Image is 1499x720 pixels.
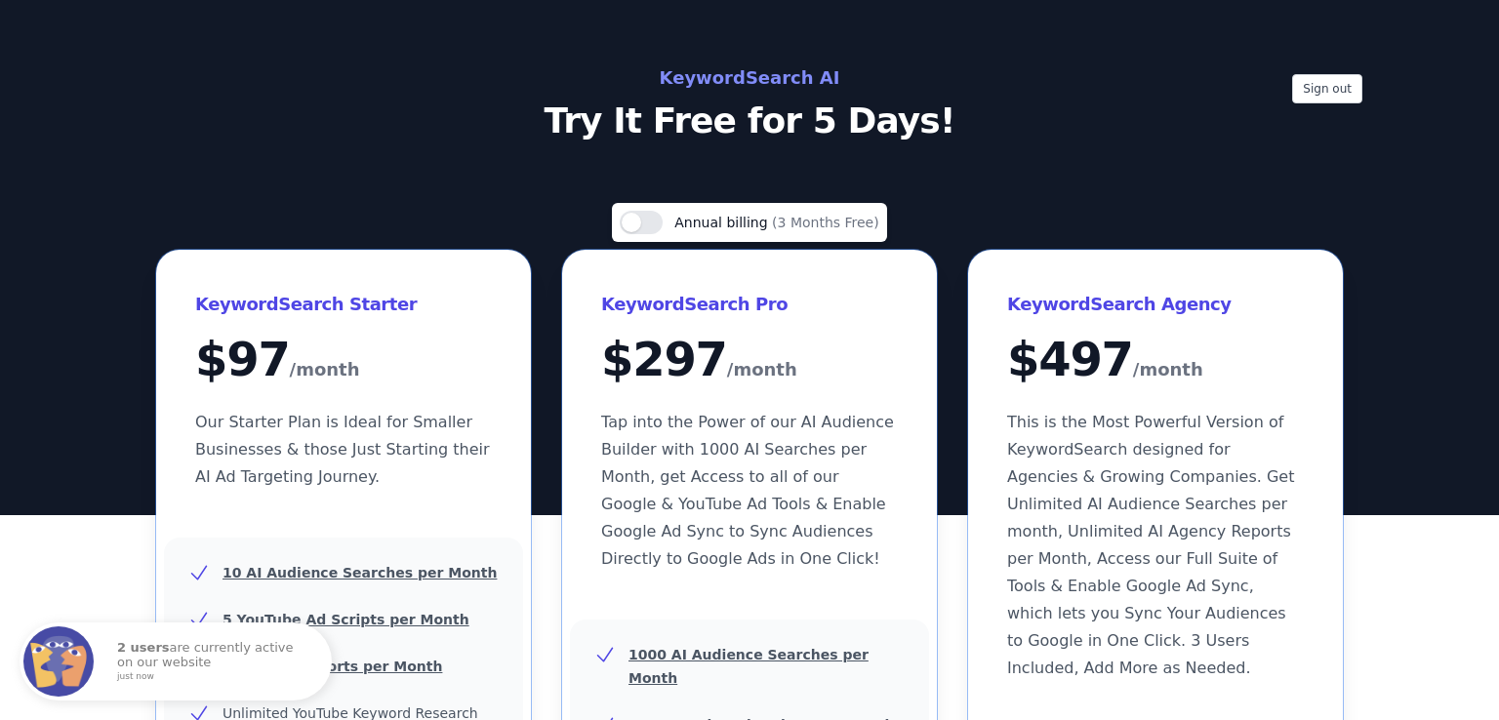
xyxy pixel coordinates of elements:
span: This is the Most Powerful Version of KeywordSearch designed for Agencies & Growing Companies. Get... [1007,413,1294,677]
h3: KeywordSearch Starter [195,289,492,320]
p: Try It Free for 5 Days! [312,101,1187,140]
span: /month [290,354,360,385]
h3: KeywordSearch Agency [1007,289,1304,320]
u: 10 AI Audience Searches per Month [223,565,497,580]
span: Annual billing [674,215,772,230]
div: $ 497 [1007,336,1304,385]
small: just now [117,672,306,682]
span: (3 Months Free) [772,215,879,230]
h3: KeywordSearch Pro [601,289,898,320]
span: /month [727,354,797,385]
strong: 2 users [117,640,170,655]
u: 3 Agency Reports per Month [223,659,442,674]
button: Sign out [1292,74,1362,103]
span: Our Starter Plan is Ideal for Smaller Businesses & those Just Starting their AI Ad Targeting Jour... [195,413,490,486]
div: $ 297 [601,336,898,385]
u: 1000 AI Audience Searches per Month [628,647,869,686]
span: Tap into the Power of our AI Audience Builder with 1000 AI Searches per Month, get Access to all ... [601,413,894,568]
span: /month [1133,354,1203,385]
h2: KeywordSearch AI [312,62,1187,94]
u: 5 YouTube Ad Scripts per Month [223,612,469,627]
div: $ 97 [195,336,492,385]
p: are currently active on our website [117,641,312,681]
img: Fomo [23,626,94,697]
